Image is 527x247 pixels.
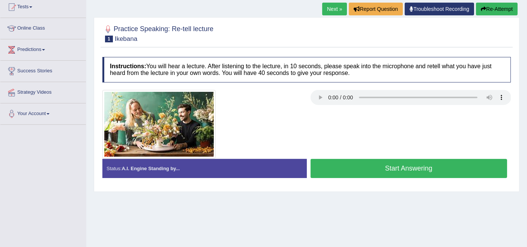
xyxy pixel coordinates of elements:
a: Success Stories [0,61,86,79]
a: Online Class [0,18,86,37]
button: Re-Attempt [476,3,518,15]
h2: Practice Speaking: Re-tell lecture [102,24,213,42]
span: 1 [105,36,113,42]
h4: You will hear a lecture. After listening to the lecture, in 10 seconds, please speak into the mic... [102,57,511,82]
b: Instructions: [110,63,146,69]
strong: A.I. Engine Standing by... [122,166,180,171]
button: Report Question [349,3,403,15]
a: Strategy Videos [0,82,86,101]
div: Status: [102,159,307,178]
button: Start Answering [311,159,507,178]
a: Troubleshoot Recording [405,3,474,15]
small: Ikebana [115,35,138,42]
a: Next » [322,3,347,15]
a: Predictions [0,39,86,58]
a: Your Account [0,103,86,122]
